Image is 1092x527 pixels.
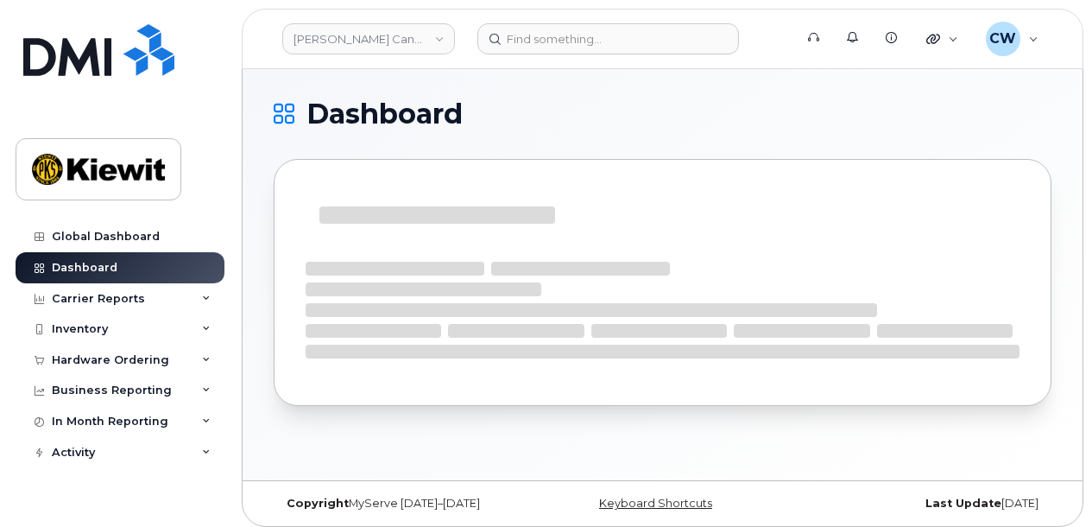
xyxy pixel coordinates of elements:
div: MyServe [DATE]–[DATE] [274,497,533,511]
strong: Last Update [925,497,1001,510]
strong: Copyright [287,497,349,510]
a: Keyboard Shortcuts [599,497,712,510]
div: [DATE] [792,497,1051,511]
span: Dashboard [306,101,463,127]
